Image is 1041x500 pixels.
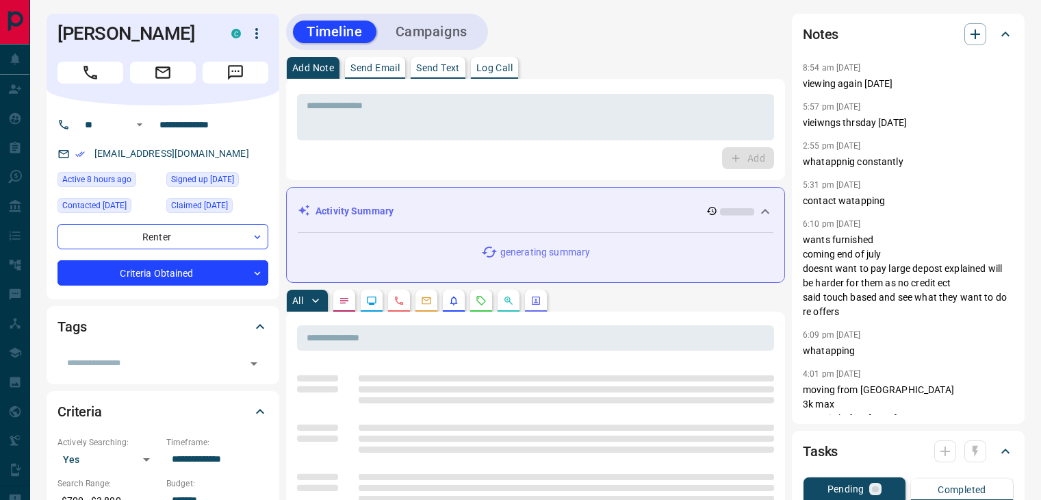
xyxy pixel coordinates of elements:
p: Send Email [350,63,400,73]
p: 6:09 pm [DATE] [803,330,861,340]
button: Open [131,116,148,133]
span: Contacted [DATE] [62,199,127,212]
p: Timeframe: [166,436,268,449]
p: Budget: [166,477,268,490]
div: Activity Summary [298,199,773,224]
p: 8:54 am [DATE] [803,63,861,73]
p: Completed [938,485,986,495]
h2: Notes [803,23,838,45]
div: Yes [57,449,159,471]
p: 2:55 pm [DATE] [803,141,861,151]
div: Tags [57,310,268,343]
div: condos.ca [231,29,241,38]
span: Call [57,62,123,84]
h2: Tags [57,316,86,338]
svg: Agent Actions [530,295,541,306]
div: Tue Jul 15 2025 [57,198,159,217]
div: Criteria [57,395,268,428]
p: Log Call [476,63,513,73]
div: Tue Jun 24 2025 [166,172,268,191]
span: Signed up [DATE] [171,173,234,186]
span: Active 8 hours ago [62,173,131,186]
svg: Calls [394,295,404,306]
p: generating summary [500,245,590,260]
svg: Listing Alerts [448,295,459,306]
p: Send Text [416,63,460,73]
span: Message [203,62,268,84]
div: Tasks [803,435,1014,468]
p: Actively Searching: [57,436,159,449]
p: wants furnished coming end of july doesnt want to pay large depost explained will be harder for t... [803,233,1014,319]
div: Renter [57,224,268,249]
p: whatapping [803,344,1014,358]
p: 4:01 pm [DATE] [803,369,861,379]
svg: Lead Browsing Activity [366,295,377,306]
p: whatappnig constantly [803,155,1014,169]
p: vieiwngs thrsday [DATE] [803,116,1014,130]
svg: Emails [421,295,432,306]
div: Mon Aug 18 2025 [57,172,159,191]
p: All [292,296,303,305]
svg: Opportunities [503,295,514,306]
span: Claimed [DATE] [171,199,228,212]
button: Timeline [293,21,376,43]
h1: [PERSON_NAME] [57,23,211,45]
span: Email [130,62,196,84]
p: contact watapping [803,194,1014,208]
div: Notes [803,18,1014,51]
p: Add Note [292,63,334,73]
svg: Email Verified [75,149,85,159]
p: Search Range: [57,477,159,490]
svg: Requests [476,295,487,306]
div: Criteria Obtained [57,260,268,286]
p: Pending [827,484,864,494]
svg: Notes [339,295,350,306]
p: Activity Summary [316,204,394,218]
p: 6:10 pm [DATE] [803,219,861,229]
button: Open [244,354,264,373]
p: 5:57 pm [DATE] [803,102,861,112]
p: viewing again [DATE] [803,77,1014,91]
h2: Criteria [57,401,102,423]
h2: Tasks [803,440,838,462]
div: Thu Jun 26 2025 [166,198,268,217]
button: Campaigns [382,21,481,43]
p: 5:31 pm [DATE] [803,180,861,190]
p: moving from [GEOGRAPHIC_DATA] 3k max move in before [DATE] wants condo [803,383,1014,440]
a: [EMAIL_ADDRESS][DOMAIN_NAME] [94,148,249,159]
